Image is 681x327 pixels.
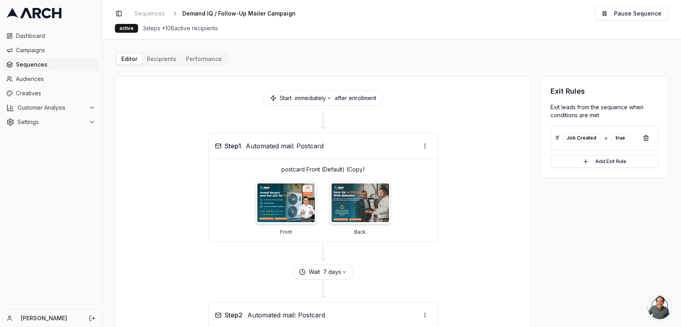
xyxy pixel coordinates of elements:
span: Step 1 [225,141,241,151]
button: Customer Analysis [3,101,99,114]
span: Automated mail: Postcard [246,141,324,151]
span: If [556,134,559,142]
p: Front [280,229,292,235]
a: [PERSON_NAME] [21,314,80,322]
button: 7 days [323,268,347,276]
nav: breadcrumb [131,8,308,19]
span: Dashboard [16,32,95,40]
button: Add Exit Rule [551,155,658,168]
a: Creatives [3,87,99,100]
span: Wait [309,268,320,276]
span: Sequences [16,61,95,69]
span: Settings [18,118,86,126]
img: postcard Front (Default) (Copy) - Back [332,183,389,222]
button: Pause Sequence [594,6,668,21]
span: Campaigns [16,46,95,54]
button: Editor [116,53,142,65]
div: true [611,134,630,142]
button: Log out [87,313,98,324]
a: Sequences [131,8,168,19]
img: postcard Front (Default) (Copy) - Front [257,183,315,222]
div: Start after enrollment [263,91,383,106]
div: Job Created [562,134,601,142]
button: Recipients [142,53,181,65]
button: immediately [295,94,332,102]
span: Creatives [16,89,95,97]
span: = [604,134,608,142]
span: Demand IQ / Follow-Up Mailer Campaign [182,10,296,18]
div: Open chat [647,295,671,319]
p: postcard Front (Default) (Copy) [215,165,431,173]
span: Step 2 [225,310,243,320]
span: Customer Analysis [18,104,86,112]
a: Campaigns [3,44,99,57]
a: Dashboard [3,30,99,42]
button: Performance [181,53,227,65]
p: Back [354,229,366,235]
span: Automated mail: Postcard [247,310,325,320]
div: active [115,24,138,33]
h3: Exit Rules [551,86,658,97]
span: 3 steps • 108 active recipients [143,24,218,32]
p: Exit leads from the sequence when conditions are met [551,103,658,119]
span: Audiences [16,75,95,83]
span: Sequences [134,10,165,18]
button: Settings [3,116,99,128]
a: Sequences [3,58,99,71]
a: Audiences [3,73,99,85]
